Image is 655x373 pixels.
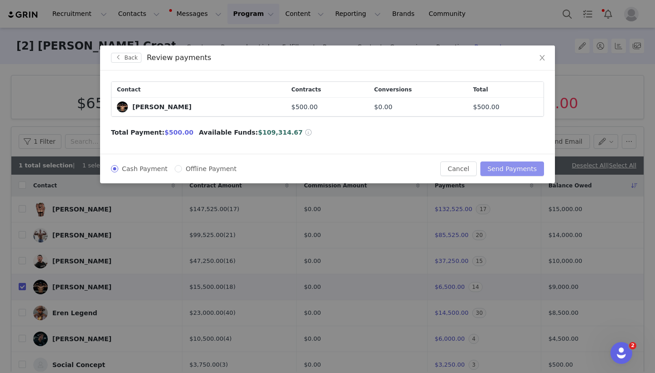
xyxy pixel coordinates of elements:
span: $0.00 [374,102,393,112]
div: [PERSON_NAME] [132,103,191,111]
i: icon: close [539,54,546,61]
button: Close [529,45,555,71]
span: $500.00 [292,103,318,111]
span: Contact [117,86,141,94]
span: Contracts [292,86,321,94]
span: $109,314.67 [258,129,302,136]
a: [PERSON_NAME] [117,101,191,112]
span: 2 [629,342,636,349]
span: Total Payment: [111,128,165,137]
iframe: Intercom live chat [610,342,632,364]
span: Total [473,86,488,94]
span: Available Funds: [199,128,258,137]
span: Conversions [374,86,412,94]
span: Offline Payment [182,165,240,172]
button: Send Payments [480,161,544,176]
div: Review payments [147,53,212,63]
button: Cancel [440,161,476,176]
span: $500.00 [473,103,499,111]
span: Cash Payment [118,165,171,172]
button: Back [111,53,141,63]
img: 2578ce8d-9783-4b69-8eb4-e547b35a3419--s.jpg [117,101,128,112]
span: $500.00 [165,129,194,136]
